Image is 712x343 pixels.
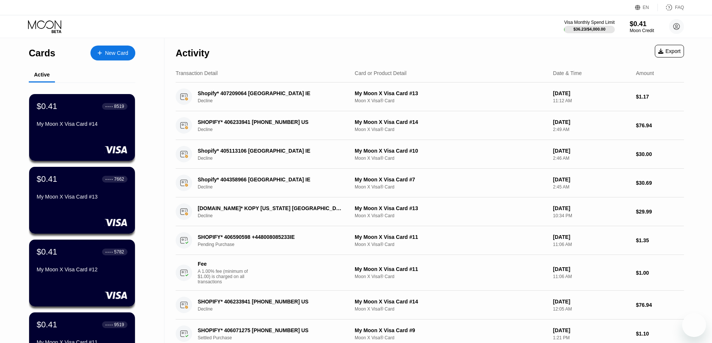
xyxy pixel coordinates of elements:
[198,184,354,190] div: Decline
[682,313,706,337] iframe: Button to launch messaging window, 2 unread messages
[355,127,547,132] div: Moon X Visa® Card
[355,90,547,96] div: My Moon X Visa Card #13
[636,122,684,128] div: $76.94
[636,237,684,243] div: $1.35
[198,234,343,240] div: SHOPIFY* 406590598 +448008085233IE
[553,98,630,103] div: 11:12 AM
[675,5,684,10] div: FAQ
[37,194,127,200] div: My Moon X Visa Card #13
[105,251,113,253] div: ● ● ● ●
[176,197,684,226] div: [DOMAIN_NAME]* KOPY [US_STATE] [GEOGRAPHIC_DATA]DeclineMy Moon X Visa Card #13Moon X Visa® Card[D...
[636,209,684,215] div: $29.99
[29,94,135,161] div: $0.41● ● ● ●8519My Moon X Visa Card #14
[564,20,614,25] div: Visa Monthly Spend Limit
[553,266,630,272] div: [DATE]
[355,156,547,161] div: Moon X Visa® Card
[176,140,684,169] div: Shopify* 405113106 [GEOGRAPHIC_DATA] IEDeclineMy Moon X Visa Card #10Moon X Visa® Card[DATE]2:46 ...
[553,184,630,190] div: 2:45 AM
[37,121,127,127] div: My Moon X Visa Card #14
[105,324,113,326] div: ● ● ● ●
[553,306,630,312] div: 12:05 AM
[90,46,135,60] div: New Card
[37,102,57,111] div: $0.41
[635,4,658,11] div: EN
[355,299,547,305] div: My Moon X Visa Card #14
[355,327,547,333] div: My Moon X Visa Card #9
[636,70,654,76] div: Amount
[636,151,684,157] div: $30.00
[29,48,55,59] div: Cards
[198,327,343,333] div: SHOPIFY* 406071275 [PHONE_NUMBER] US
[198,119,343,125] div: SHOPIFY* 406233941 [PHONE_NUMBER] US
[198,127,354,132] div: Decline
[655,45,684,57] div: Export
[37,320,57,330] div: $0.41
[355,184,547,190] div: Moon X Visa® Card
[198,148,343,154] div: Shopify* 405113106 [GEOGRAPHIC_DATA] IE
[198,242,354,247] div: Pending Purchase
[105,105,113,107] div: ● ● ● ●
[176,82,684,111] div: Shopify* 407209064 [GEOGRAPHIC_DATA] IEDeclineMy Moon X Visa Card #13Moon X Visa® Card[DATE]11:12...
[553,177,630,183] div: [DATE]
[636,180,684,186] div: $30.69
[573,27,605,31] div: $36.23 / $4,000.00
[198,90,343,96] div: Shopify* 407209064 [GEOGRAPHIC_DATA] IE
[636,94,684,100] div: $1.17
[198,306,354,312] div: Decline
[34,72,50,78] div: Active
[355,148,547,154] div: My Moon X Visa Card #10
[553,127,630,132] div: 2:49 AM
[693,312,708,319] iframe: Number of unread messages
[114,249,124,255] div: 5782
[355,213,547,218] div: Moon X Visa® Card
[198,177,343,183] div: Shopify* 404358966 [GEOGRAPHIC_DATA] IE
[355,177,547,183] div: My Moon X Visa Card #7
[553,90,630,96] div: [DATE]
[176,255,684,291] div: FeeA 1.00% fee (minimum of $1.00) is charged on all transactionsMy Moon X Visa Card #11Moon X Vis...
[37,266,127,272] div: My Moon X Visa Card #12
[176,169,684,197] div: Shopify* 404358966 [GEOGRAPHIC_DATA] IEDeclineMy Moon X Visa Card #7Moon X Visa® Card[DATE]2:45 A...
[630,20,654,28] div: $0.41
[636,270,684,276] div: $1.00
[553,156,630,161] div: 2:46 AM
[553,242,630,247] div: 11:06 AM
[198,299,343,305] div: SHOPIFY* 406233941 [PHONE_NUMBER] US
[37,174,57,184] div: $0.41
[355,98,547,103] div: Moon X Visa® Card
[114,104,124,109] div: 8519
[355,234,547,240] div: My Moon X Visa Card #11
[553,213,630,218] div: 10:34 PM
[355,242,547,247] div: Moon X Visa® Card
[355,274,547,279] div: Moon X Visa® Card
[630,28,654,33] div: Moon Credit
[355,205,547,211] div: My Moon X Visa Card #13
[355,119,547,125] div: My Moon X Visa Card #14
[630,20,654,33] div: $0.41Moon Credit
[198,335,354,340] div: Settled Purchase
[636,302,684,308] div: $76.94
[553,327,630,333] div: [DATE]
[198,205,343,211] div: [DOMAIN_NAME]* KOPY [US_STATE] [GEOGRAPHIC_DATA]
[176,70,218,76] div: Transaction Detail
[658,48,681,54] div: Export
[553,234,630,240] div: [DATE]
[37,247,57,257] div: $0.41
[114,322,124,327] div: 9519
[355,266,547,272] div: My Moon X Visa Card #11
[355,70,407,76] div: Card or Product Detail
[29,167,135,234] div: $0.41● ● ● ●7662My Moon X Visa Card #13
[198,213,354,218] div: Decline
[176,291,684,319] div: SHOPIFY* 406233941 [PHONE_NUMBER] USDeclineMy Moon X Visa Card #14Moon X Visa® Card[DATE]12:05 AM...
[553,299,630,305] div: [DATE]
[29,240,135,306] div: $0.41● ● ● ●5782My Moon X Visa Card #12
[114,177,124,182] div: 7662
[355,335,547,340] div: Moon X Visa® Card
[658,4,684,11] div: FAQ
[564,20,614,33] div: Visa Monthly Spend Limit$36.23/$4,000.00
[553,148,630,154] div: [DATE]
[553,205,630,211] div: [DATE]
[105,50,128,56] div: New Card
[105,178,113,180] div: ● ● ● ●
[553,70,582,76] div: Date & Time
